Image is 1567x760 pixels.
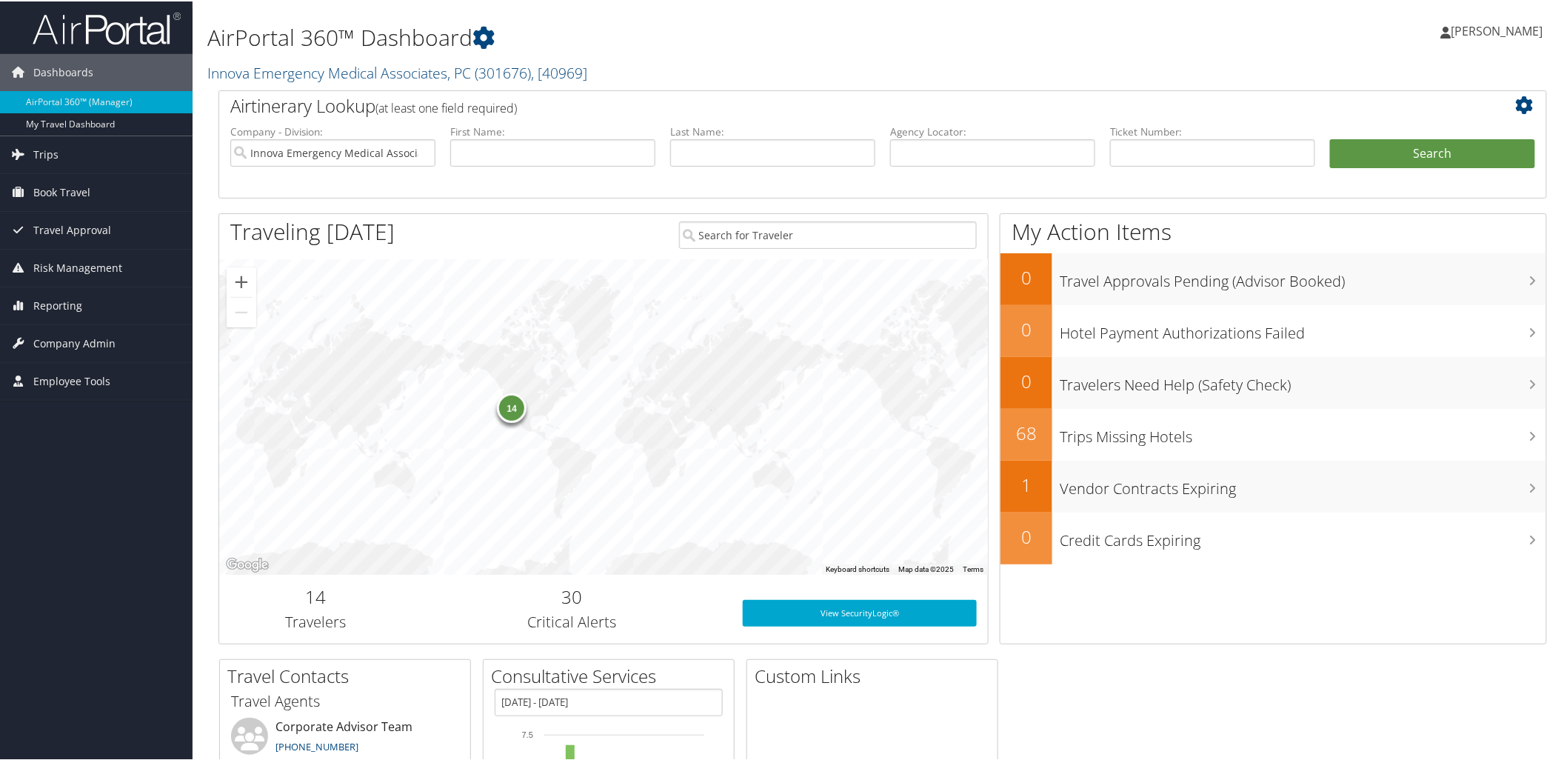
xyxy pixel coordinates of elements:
[33,53,93,90] span: Dashboards
[227,266,256,296] button: Zoom in
[230,215,395,246] h1: Traveling [DATE]
[1000,264,1052,289] h2: 0
[33,10,181,44] img: airportal-logo.png
[670,123,875,138] label: Last Name:
[1060,521,1546,550] h3: Credit Cards Expiring
[227,296,256,326] button: Zoom out
[1000,407,1546,459] a: 68Trips Missing Hotels
[1000,304,1546,356] a: 0Hotel Payment Authorizations Failed
[1060,470,1546,498] h3: Vendor Contracts Expiring
[275,739,358,752] a: [PHONE_NUMBER]
[230,610,401,631] h3: Travelers
[1000,419,1052,444] h2: 68
[230,583,401,608] h2: 14
[223,554,272,573] a: Open this area in Google Maps (opens a new window)
[1060,366,1546,394] h3: Travelers Need Help (Safety Check)
[223,554,272,573] img: Google
[33,286,82,323] span: Reporting
[679,220,978,247] input: Search for Traveler
[375,99,517,115] span: (at least one field required)
[423,583,721,608] h2: 30
[497,392,527,421] div: 14
[522,729,533,738] tspan: 7.5
[1441,7,1558,52] a: [PERSON_NAME]
[743,599,977,625] a: View SecurityLogic®
[898,564,954,572] span: Map data ©2025
[227,662,470,687] h2: Travel Contacts
[33,173,90,210] span: Book Travel
[207,61,587,81] a: Innova Emergency Medical Associates, PC
[475,61,531,81] span: ( 301676 )
[1060,418,1546,446] h3: Trips Missing Hotels
[33,324,116,361] span: Company Admin
[1000,367,1052,393] h2: 0
[230,92,1425,117] h2: Airtinerary Lookup
[963,564,983,572] a: Terms (opens in new tab)
[423,610,721,631] h3: Critical Alerts
[1110,123,1315,138] label: Ticket Number:
[1330,138,1535,167] button: Search
[231,690,459,710] h3: Travel Agents
[1060,262,1546,290] h3: Travel Approvals Pending (Advisor Booked)
[33,210,111,247] span: Travel Approval
[1000,523,1052,548] h2: 0
[755,662,998,687] h2: Custom Links
[450,123,655,138] label: First Name:
[491,662,734,687] h2: Consultative Services
[1000,459,1546,511] a: 1Vendor Contracts Expiring
[1451,21,1543,38] span: [PERSON_NAME]
[207,21,1108,52] h1: AirPortal 360™ Dashboard
[1000,215,1546,246] h1: My Action Items
[33,248,122,285] span: Risk Management
[531,61,587,81] span: , [ 40969 ]
[890,123,1095,138] label: Agency Locator:
[1000,356,1546,407] a: 0Travelers Need Help (Safety Check)
[1060,314,1546,342] h3: Hotel Payment Authorizations Failed
[1000,252,1546,304] a: 0Travel Approvals Pending (Advisor Booked)
[1000,316,1052,341] h2: 0
[1000,471,1052,496] h2: 1
[33,361,110,399] span: Employee Tools
[826,563,889,573] button: Keyboard shortcuts
[1000,511,1546,563] a: 0Credit Cards Expiring
[33,135,59,172] span: Trips
[230,123,435,138] label: Company - Division:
